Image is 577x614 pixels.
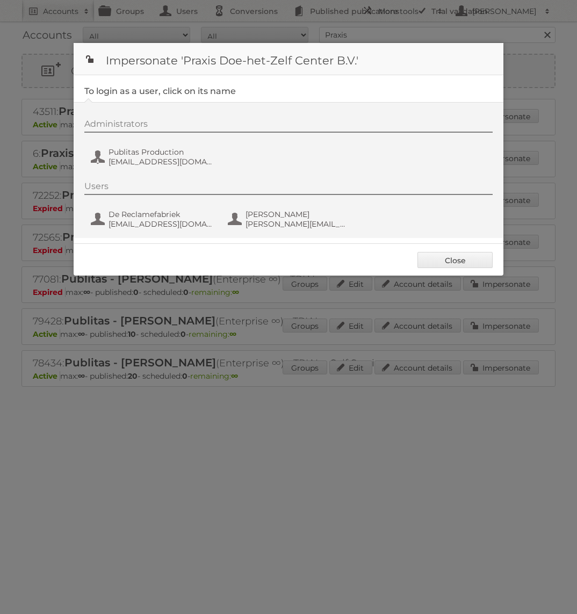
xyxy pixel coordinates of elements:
div: Administrators [84,119,493,133]
span: [EMAIL_ADDRESS][DOMAIN_NAME] [109,219,213,229]
div: Users [84,181,493,195]
span: [PERSON_NAME] [246,210,350,219]
span: [PERSON_NAME][EMAIL_ADDRESS][DOMAIN_NAME] [246,219,350,229]
span: Publitas Production [109,147,213,157]
button: De Reclamefabriek [EMAIL_ADDRESS][DOMAIN_NAME] [90,208,216,230]
h1: Impersonate 'Praxis Doe-het-Zelf Center B.V.' [74,43,503,75]
span: [EMAIL_ADDRESS][DOMAIN_NAME] [109,157,213,167]
a: Close [417,252,493,268]
button: [PERSON_NAME] [PERSON_NAME][EMAIL_ADDRESS][DOMAIN_NAME] [227,208,353,230]
button: Publitas Production [EMAIL_ADDRESS][DOMAIN_NAME] [90,146,216,168]
span: De Reclamefabriek [109,210,213,219]
legend: To login as a user, click on its name [84,86,236,96]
